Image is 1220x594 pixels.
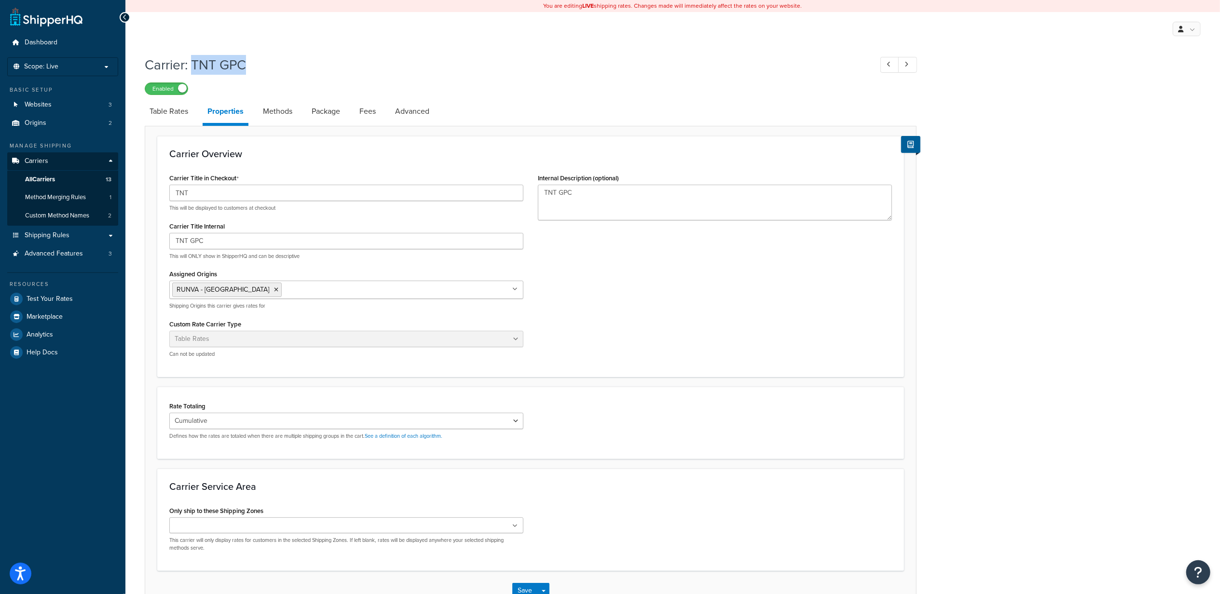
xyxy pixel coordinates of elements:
[109,119,112,127] span: 2
[258,100,297,123] a: Methods
[24,63,58,71] span: Scope: Live
[538,185,892,220] textarea: TNT GPC
[145,83,188,94] label: Enabled
[25,175,55,184] span: All Carriers
[7,34,118,52] a: Dashboard
[25,212,89,220] span: Custom Method Names
[169,148,892,159] h3: Carrier Overview
[365,432,442,440] a: See a definition of each algorithm.
[7,189,118,206] a: Method Merging Rules1
[307,100,345,123] a: Package
[169,507,263,514] label: Only ship to these Shipping Zones
[7,96,118,114] li: Websites
[7,152,118,170] a: Carriers
[25,39,57,47] span: Dashboard
[898,57,917,73] a: Next Record
[27,295,73,303] span: Test Your Rates
[169,175,239,182] label: Carrier Title in Checkout
[169,204,523,212] p: This will be displayed to customers at checkout
[203,100,248,126] a: Properties
[25,101,52,109] span: Websites
[355,100,381,123] a: Fees
[145,100,193,123] a: Table Rates
[169,351,523,358] p: Can not be updated
[109,250,112,258] span: 3
[7,290,118,308] a: Test Your Rates
[169,403,206,410] label: Rate Totaling
[7,171,118,189] a: AllCarriers13
[7,207,118,225] li: Custom Method Names
[25,119,46,127] span: Origins
[7,344,118,361] a: Help Docs
[169,481,892,492] h3: Carrier Service Area
[169,321,241,328] label: Custom Rate Carrier Type
[25,157,48,165] span: Carriers
[169,302,523,310] p: Shipping Origins this carrier gives rates for
[108,212,111,220] span: 2
[27,349,58,357] span: Help Docs
[27,331,53,339] span: Analytics
[25,193,86,202] span: Method Merging Rules
[7,227,118,244] a: Shipping Rules
[7,96,118,114] a: Websites3
[177,284,269,295] span: RUNVA - [GEOGRAPHIC_DATA]
[145,55,863,74] h1: Carrier: TNT GPC
[390,100,434,123] a: Advanced
[7,245,118,263] a: Advanced Features3
[7,86,118,94] div: Basic Setup
[7,207,118,225] a: Custom Method Names2
[27,313,63,321] span: Marketplace
[538,175,619,182] label: Internal Description (optional)
[169,223,225,230] label: Carrier Title Internal
[25,250,83,258] span: Advanced Features
[109,101,112,109] span: 3
[169,270,217,278] label: Assigned Origins
[7,245,118,263] li: Advanced Features
[106,175,111,184] span: 13
[7,189,118,206] li: Method Merging Rules
[169,253,523,260] p: This will ONLY show in ShipperHQ and can be descriptive
[880,57,899,73] a: Previous Record
[169,537,523,552] p: This carrier will only display rates for customers in the selected Shipping Zones. If left blank,...
[7,142,118,150] div: Manage Shipping
[7,114,118,132] li: Origins
[901,136,920,153] button: Show Help Docs
[7,280,118,288] div: Resources
[7,308,118,325] a: Marketplace
[110,193,111,202] span: 1
[583,1,594,10] b: LIVE
[1186,560,1210,584] button: Open Resource Center
[25,231,69,240] span: Shipping Rules
[7,152,118,226] li: Carriers
[7,326,118,343] a: Analytics
[169,432,523,440] p: Defines how the rates are totaled when there are multiple shipping groups in the cart.
[7,114,118,132] a: Origins2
